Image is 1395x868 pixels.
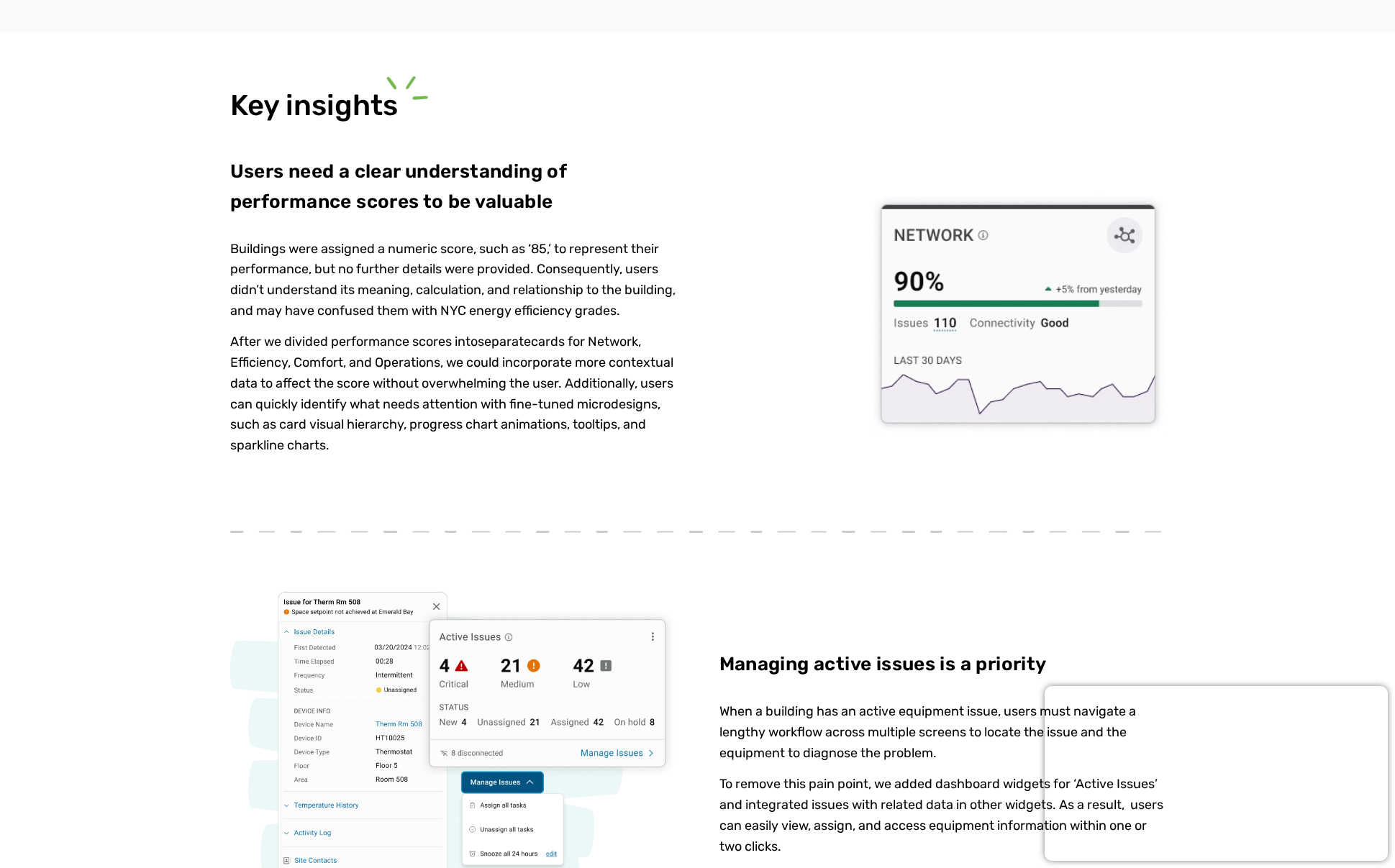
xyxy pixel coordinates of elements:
[4,202,13,211] input: Subscribe to UX Team newsletter.
[719,701,1165,763] p: When a building has an active equipment issue, users must navigate a lengthy workflow across mult...
[230,89,398,122] h2: Key insights
[831,186,1165,437] img: Closeup of a network card showing an animated score percentage with a progress chart, and a spark...
[230,157,676,216] p: Users need a clear understanding of performance scores to be valuable
[1045,686,1388,861] iframe: Popup CTA
[283,1,334,13] span: Last Name
[230,334,673,453] span: cards for Network, Efficiency, Comfort, and Operations, we could incorporate more contextual data...
[230,332,676,456] p: After we divided performance scores into
[18,200,560,213] span: Subscribe to UX Team newsletter.
[230,238,676,321] p: Buildings were assigned a numeric score, such as ‘85,’ to represent their performance, but no fur...
[478,334,531,350] span: separate
[719,649,1047,680] p: Managing active issues is a priority
[719,774,1165,856] p: To remove this pain point, we added dashboard widgets for ‘Active Issues’ and integrated issues w...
